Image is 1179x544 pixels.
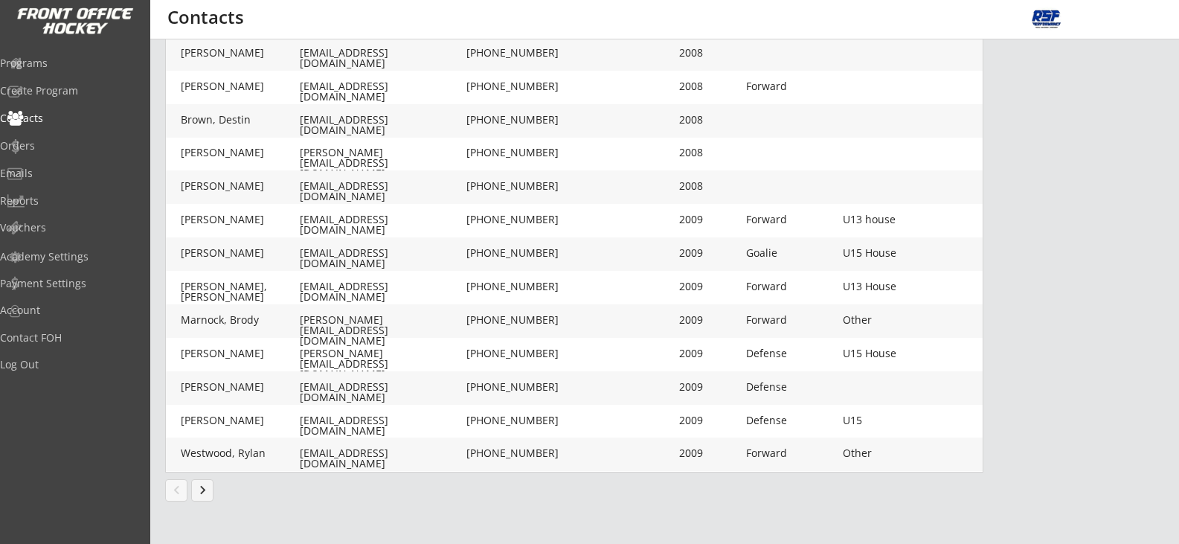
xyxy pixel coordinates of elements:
[181,315,300,325] div: Marnock, Brody
[181,81,300,92] div: [PERSON_NAME]
[181,281,300,302] div: [PERSON_NAME], [PERSON_NAME]
[466,115,571,125] div: [PHONE_NUMBER]
[466,248,571,258] div: [PHONE_NUMBER]
[843,315,932,325] div: Other
[466,48,571,58] div: [PHONE_NUMBER]
[679,382,739,392] div: 2009
[181,248,300,258] div: [PERSON_NAME]
[679,48,739,58] div: 2008
[679,281,739,292] div: 2009
[746,214,835,225] div: Forward
[679,81,739,92] div: 2008
[300,48,463,68] div: [EMAIL_ADDRESS][DOMAIN_NAME]
[466,214,571,225] div: [PHONE_NUMBER]
[746,315,835,325] div: Forward
[191,479,213,502] button: keyboard_arrow_right
[843,415,932,426] div: U15
[181,448,300,458] div: Westwood, Rylan
[181,382,300,392] div: [PERSON_NAME]
[181,48,300,58] div: [PERSON_NAME]
[181,147,300,158] div: [PERSON_NAME]
[300,448,463,469] div: [EMAIL_ADDRESS][DOMAIN_NAME]
[466,181,571,191] div: [PHONE_NUMBER]
[300,214,463,235] div: [EMAIL_ADDRESS][DOMAIN_NAME]
[300,248,463,269] div: [EMAIL_ADDRESS][DOMAIN_NAME]
[181,214,300,225] div: [PERSON_NAME]
[746,348,835,359] div: Defense
[466,348,571,359] div: [PHONE_NUMBER]
[843,448,932,458] div: Other
[679,248,739,258] div: 2009
[843,248,932,258] div: U15 House
[181,181,300,191] div: [PERSON_NAME]
[181,115,300,125] div: Brown, Destin
[300,281,463,302] div: [EMAIL_ADDRESS][DOMAIN_NAME]
[679,147,739,158] div: 2008
[679,348,739,359] div: 2009
[300,115,463,135] div: [EMAIL_ADDRESS][DOMAIN_NAME]
[679,214,739,225] div: 2009
[679,181,739,191] div: 2008
[746,248,835,258] div: Goalie
[300,181,463,202] div: [EMAIL_ADDRESS][DOMAIN_NAME]
[746,81,835,92] div: Forward
[300,81,463,102] div: [EMAIL_ADDRESS][DOMAIN_NAME]
[466,281,571,292] div: [PHONE_NUMBER]
[466,448,571,458] div: [PHONE_NUMBER]
[300,415,463,436] div: [EMAIL_ADDRESS][DOMAIN_NAME]
[679,415,739,426] div: 2009
[300,315,463,346] div: [PERSON_NAME][EMAIL_ADDRESS][DOMAIN_NAME]
[843,348,932,359] div: U15 House
[165,479,187,502] button: chevron_left
[746,382,835,392] div: Defense
[679,115,739,125] div: 2008
[181,415,300,426] div: [PERSON_NAME]
[466,382,571,392] div: [PHONE_NUMBER]
[181,348,300,359] div: [PERSON_NAME]
[466,415,571,426] div: [PHONE_NUMBER]
[466,81,571,92] div: [PHONE_NUMBER]
[746,415,835,426] div: Defense
[300,348,463,380] div: [PERSON_NAME][EMAIL_ADDRESS][DOMAIN_NAME]
[300,382,463,403] div: [EMAIL_ADDRESS][DOMAIN_NAME]
[746,448,835,458] div: Forward
[466,147,571,158] div: [PHONE_NUMBER]
[843,281,932,292] div: U13 House
[679,448,739,458] div: 2009
[300,147,463,179] div: [PERSON_NAME][EMAIL_ADDRESS][DOMAIN_NAME]
[843,214,932,225] div: U13 house
[746,281,835,292] div: Forward
[466,315,571,325] div: [PHONE_NUMBER]
[679,315,739,325] div: 2009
